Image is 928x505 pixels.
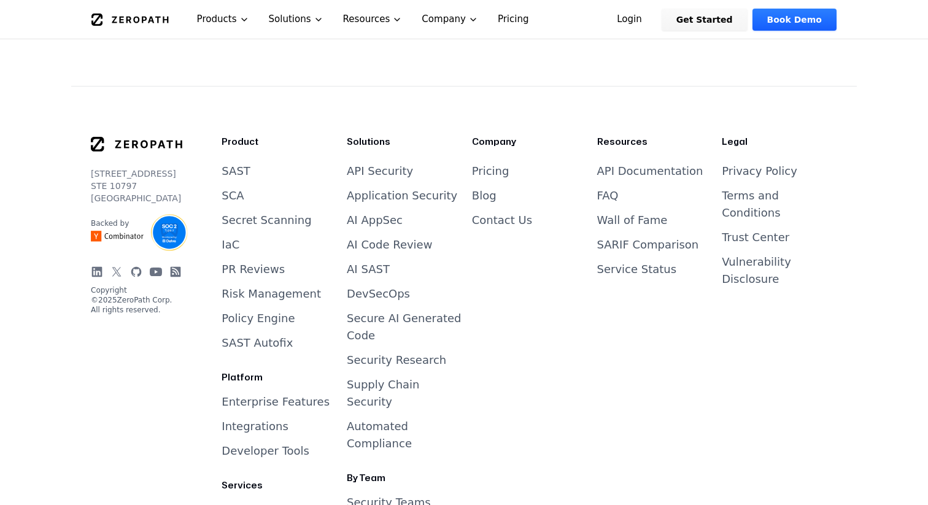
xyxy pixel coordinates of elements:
a: Application Security [347,189,457,202]
a: SAST Autofix [222,336,293,349]
a: API Security [347,164,413,177]
a: Secret Scanning [222,214,311,226]
a: Security Research [347,353,446,366]
a: Trust Center [722,231,789,244]
img: SOC2 Type II Certified [151,214,188,251]
a: Login [602,9,657,31]
p: Backed by [91,218,144,228]
p: [STREET_ADDRESS] STE 10797 [GEOGRAPHIC_DATA] [91,168,182,204]
a: Supply Chain Security [347,378,419,408]
a: Integrations [222,420,288,433]
a: Terms and Conditions [722,189,780,219]
a: Vulnerability Disclosure [722,255,791,285]
h3: Solutions [347,136,462,148]
a: FAQ [597,189,619,202]
a: Privacy Policy [722,164,797,177]
a: Service Status [597,263,677,276]
a: Secure AI Generated Code [347,312,461,342]
a: Wall of Fame [597,214,668,226]
h3: Services [222,479,337,492]
h3: Resources [597,136,713,148]
a: DevSecOps [347,287,410,300]
a: SAST [222,164,250,177]
a: SARIF Comparison [597,238,699,251]
h3: Legal [722,136,837,148]
a: Developer Tools [222,444,309,457]
a: API Documentation [597,164,703,177]
a: AI SAST [347,263,390,276]
a: Risk Management [222,287,321,300]
a: Policy Engine [222,312,295,325]
a: Enterprise Features [222,395,330,408]
h3: Company [472,136,587,148]
h3: By Team [347,472,462,484]
h3: Product [222,136,337,148]
a: Get Started [662,9,748,31]
a: PR Reviews [222,263,285,276]
a: Book Demo [752,9,837,31]
a: IaC [222,238,239,251]
p: Copyright © 2025 ZeroPath Corp. All rights reserved. [91,285,182,315]
a: SCA [222,189,244,202]
a: AI Code Review [347,238,432,251]
a: AI AppSec [347,214,403,226]
h3: Platform [222,371,337,384]
a: Pricing [472,164,509,177]
a: Blog [472,189,497,202]
a: Automated Compliance [347,420,412,450]
a: Contact Us [472,214,532,226]
a: Blog RSS Feed [169,266,182,278]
